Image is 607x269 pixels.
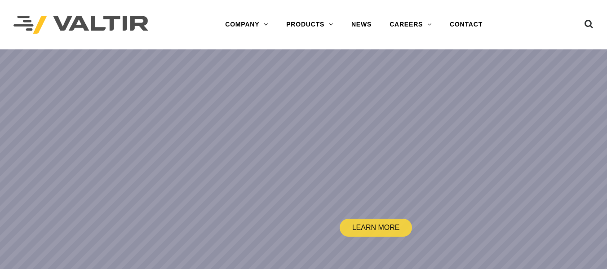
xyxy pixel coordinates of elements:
img: Valtir [13,16,148,34]
a: LEARN MORE [340,219,412,237]
a: NEWS [342,16,381,34]
a: CAREERS [381,16,441,34]
a: PRODUCTS [277,16,342,34]
a: COMPANY [216,16,277,34]
a: CONTACT [441,16,492,34]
